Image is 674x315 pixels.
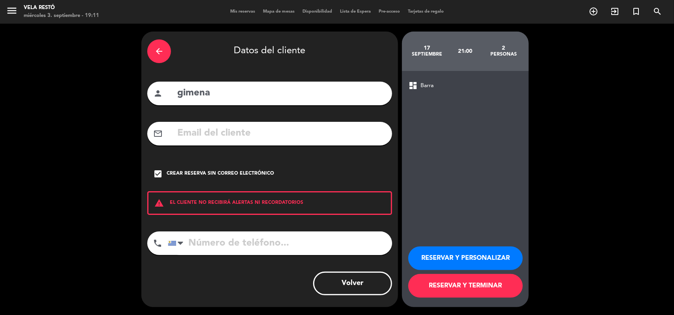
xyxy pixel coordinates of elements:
[408,51,446,58] div: septiembre
[408,274,523,298] button: RESERVAR Y TERMINAR
[589,7,598,16] i: add_circle_outline
[153,89,163,98] i: person
[404,9,448,14] span: Tarjetas de regalo
[147,37,392,65] div: Datos del cliente
[153,239,162,248] i: phone
[153,169,163,179] i: check_box
[610,7,620,16] i: exit_to_app
[176,85,386,101] input: Nombre del cliente
[631,7,641,16] i: turned_in_not
[313,272,392,295] button: Volver
[446,37,484,65] div: 21:00
[176,125,386,142] input: Email del cliente
[153,129,163,138] i: mail_outline
[653,7,662,16] i: search
[375,9,404,14] span: Pre-acceso
[148,198,170,208] i: warning
[484,51,523,58] div: personas
[6,5,18,17] i: menu
[147,191,392,215] div: EL CLIENTE NO RECIBIRÁ ALERTAS NI RECORDATORIOS
[336,9,375,14] span: Lista de Espera
[259,9,299,14] span: Mapa de mesas
[168,231,392,255] input: Número de teléfono...
[299,9,336,14] span: Disponibilidad
[6,5,18,19] button: menu
[154,47,164,56] i: arrow_back
[408,45,446,51] div: 17
[484,45,523,51] div: 2
[226,9,259,14] span: Mis reservas
[408,246,523,270] button: RESERVAR Y PERSONALIZAR
[168,232,186,255] div: Uruguay: +598
[24,4,99,12] div: Vela Restó
[167,170,274,178] div: Crear reserva sin correo electrónico
[24,12,99,20] div: miércoles 3. septiembre - 19:11
[421,81,434,90] span: Barra
[408,81,418,90] span: dashboard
